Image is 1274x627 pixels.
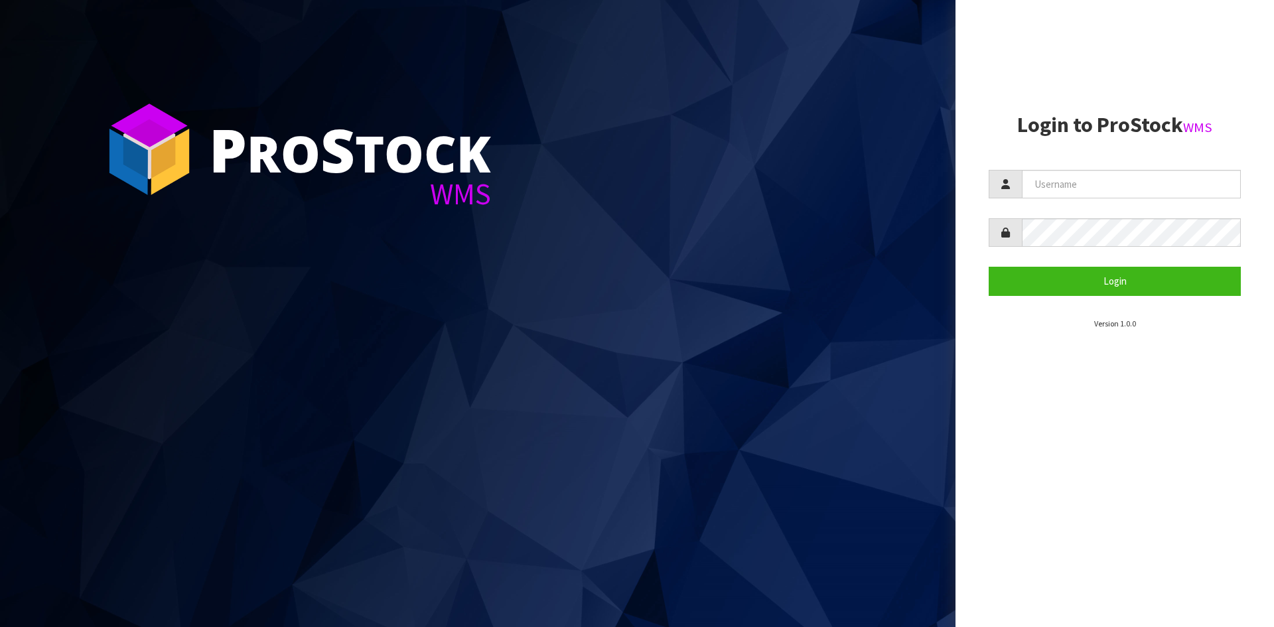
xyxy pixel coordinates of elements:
[989,113,1241,137] h2: Login to ProStock
[209,109,247,190] span: P
[209,179,491,209] div: WMS
[1022,170,1241,198] input: Username
[1183,119,1212,136] small: WMS
[209,119,491,179] div: ro tock
[989,267,1241,295] button: Login
[100,100,199,199] img: ProStock Cube
[1094,318,1136,328] small: Version 1.0.0
[320,109,355,190] span: S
